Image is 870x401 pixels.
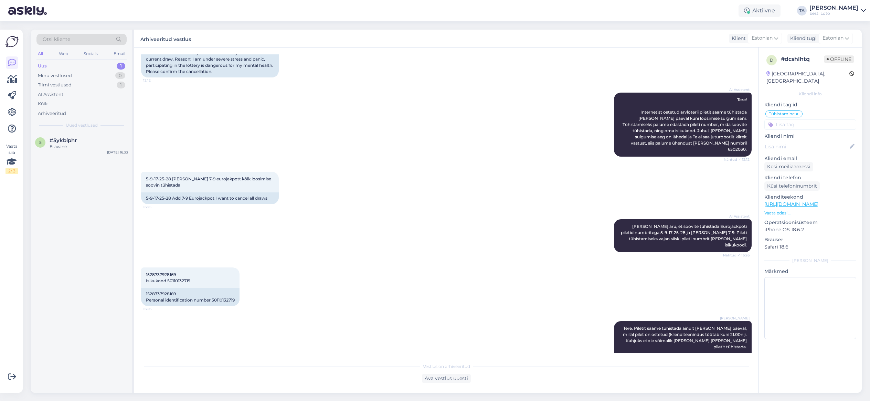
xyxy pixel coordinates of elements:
div: Küsi meiliaadressi [764,162,813,171]
span: 5-9-17-25-28 [PERSON_NAME] 7-9 eurojakpott kõik loosimise soovin tühistada [146,176,272,188]
p: Kliendi email [764,155,856,162]
span: Nähtud ✓ 16:26 [723,253,750,258]
span: 16:26 [143,306,169,312]
span: Uued vestlused [66,122,98,128]
span: Tere! Internetist ostetud arvloterii piletit saame tühistada [PERSON_NAME] päeval kuni loosimise ... [623,97,748,152]
a: [PERSON_NAME]Eesti Loto [809,5,866,16]
div: Tiimi vestlused [38,82,72,88]
p: Märkmed [764,268,856,275]
div: Kliendi info [764,91,856,97]
span: 5 [39,140,42,145]
p: iPhone OS 18.6.2 [764,226,856,233]
span: AI Assistent [724,87,750,92]
span: Estonian [752,34,773,42]
p: Brauser [764,236,856,243]
input: Lisa tag [764,119,856,130]
span: #5ykbiphr [50,137,77,144]
span: [PERSON_NAME] aru, et soovite tühistada Eurojackpoti piletid numbritega 5-9-17-25-28 ja [PERSON_N... [621,224,748,247]
div: # dcshlhtq [781,55,824,63]
div: 1528737928169 Personal identification number 50110132719 [141,288,240,306]
div: 1 [117,63,125,70]
span: Estonian [823,34,844,42]
div: Küsi telefoninumbrit [764,181,820,191]
div: Socials [82,49,99,58]
p: Kliendi tag'id [764,101,856,108]
div: Klient [729,35,746,42]
p: Klienditeekond [764,193,856,201]
div: Vaata siia [6,143,18,174]
span: 12:12 [143,78,169,83]
div: 5-9-17-25-28 Add 7-9 Eurojackpot I want to cancel all draws [141,192,279,204]
p: Operatsioonisüsteem [764,219,856,226]
label: Arhiveeritud vestlus [140,34,191,43]
span: Tühistamine [769,112,795,116]
span: 1528737928169 Isikukood 50110132719 [146,272,190,283]
span: AI Assistent [724,214,750,219]
div: Minu vestlused [38,72,72,79]
span: Vestlus on arhiveeritud [423,363,470,370]
div: 0 [115,72,125,79]
div: Web [57,49,70,58]
span: d [770,57,773,63]
div: Aktiivne [739,4,781,17]
span: Offline [824,55,854,63]
div: Email [112,49,127,58]
span: [PERSON_NAME] [720,316,750,321]
span: Otsi kliente [43,36,70,43]
div: Hello. I would like to ask you to cancel all my tickets for the current draw. Reason: I am under ... [141,47,279,77]
p: Kliendi telefon [764,174,856,181]
p: Vaata edasi ... [764,210,856,216]
div: Ava vestlus uuesti [422,374,471,383]
div: Kõik [38,101,48,107]
p: Kliendi nimi [764,133,856,140]
a: [URL][DOMAIN_NAME] [764,201,818,207]
div: TA [797,6,807,15]
img: Askly Logo [6,35,19,48]
div: AI Assistent [38,91,63,98]
div: [GEOGRAPHIC_DATA], [GEOGRAPHIC_DATA] [766,70,849,85]
div: Eesti Loto [809,11,858,16]
div: [PERSON_NAME] [764,257,856,264]
div: Ei avane [50,144,128,150]
div: Uus [38,63,47,70]
div: [DATE] 16:33 [107,150,128,155]
div: 2 / 3 [6,168,18,174]
input: Lisa nimi [765,143,848,150]
div: All [36,49,44,58]
div: [PERSON_NAME] [809,5,858,11]
span: Tere. Piletit saame tühistada ainult [PERSON_NAME] päeval, millal pilet on ostetud (klienditeenin... [623,326,748,362]
span: Nähtud ✓ 12:12 [724,157,750,162]
div: 1 [117,82,125,88]
div: Klienditugi [787,35,817,42]
div: Arhiveeritud [38,110,66,117]
span: 16:25 [143,204,169,210]
p: Safari 18.6 [764,243,856,251]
